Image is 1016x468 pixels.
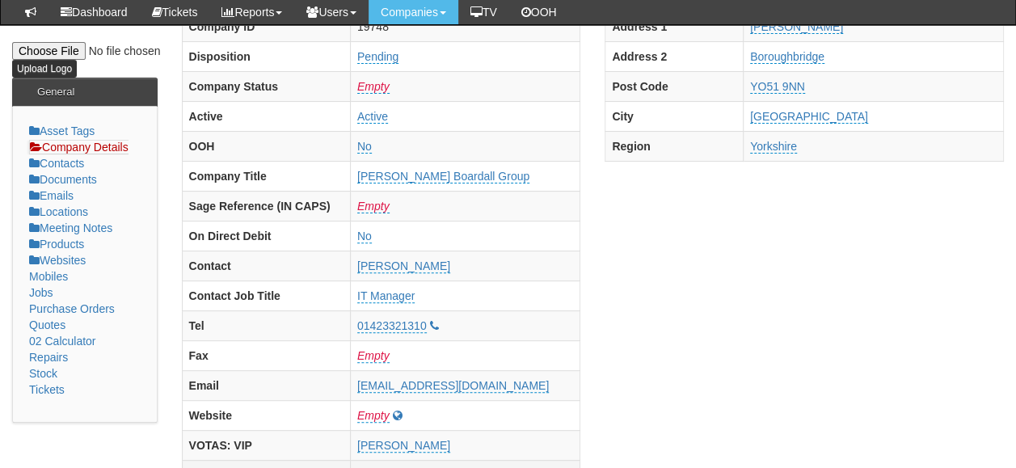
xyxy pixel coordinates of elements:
a: Products [29,238,84,251]
th: Fax [182,340,350,370]
th: Website [182,400,350,430]
a: Asset Tags [29,124,95,137]
a: Emails [29,189,74,202]
a: Jobs [29,286,53,299]
a: Mobiles [29,270,68,283]
a: Websites [29,254,86,267]
a: Repairs [29,351,68,364]
a: Locations [29,205,88,218]
th: Sage Reference (IN CAPS) [182,191,350,221]
th: VOTAS: VIP [182,430,350,460]
th: Company ID [182,11,350,41]
a: No [357,230,372,243]
th: Disposition [182,41,350,71]
a: Purchase Orders [29,302,115,315]
a: Yorkshire [750,140,797,154]
th: On Direct Debit [182,221,350,251]
a: [GEOGRAPHIC_DATA] [750,110,868,124]
a: Empty [357,409,390,423]
a: Company Details [29,140,129,154]
a: Stock [29,367,57,380]
th: Contact Job Title [182,280,350,310]
a: 01423321310 [357,319,427,333]
a: Quotes [29,318,65,331]
a: IT Manager [357,289,415,303]
h3: General [29,78,82,106]
a: [PERSON_NAME] [357,439,450,453]
th: Contact [182,251,350,280]
th: Address 2 [605,41,744,71]
th: Region [605,131,744,161]
th: OOH [182,131,350,161]
a: Empty [357,200,390,213]
a: 02 Calculator [29,335,96,348]
a: Meeting Notes [29,221,112,234]
a: [PERSON_NAME] [357,259,450,273]
a: Boroughbridge [750,50,824,64]
th: Tel [182,310,350,340]
th: City [605,101,744,131]
a: Contacts [29,157,84,170]
a: Pending [357,50,398,64]
td: 19748 [350,11,580,41]
a: [PERSON_NAME] [750,20,843,34]
a: [EMAIL_ADDRESS][DOMAIN_NAME] [357,379,549,393]
input: Upload Logo [12,60,77,78]
a: YO51 9NN [750,80,805,94]
th: Company Title [182,161,350,191]
th: Post Code [605,71,744,101]
a: Empty [357,80,390,94]
a: Active [357,110,388,124]
a: [PERSON_NAME] Boardall Group [357,170,529,183]
th: Active [182,101,350,131]
th: Email [182,370,350,400]
a: Tickets [29,383,65,396]
a: Documents [29,173,97,186]
th: Company Status [182,71,350,101]
a: Empty [357,349,390,363]
th: Address 1 [605,11,744,41]
a: No [357,140,372,154]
